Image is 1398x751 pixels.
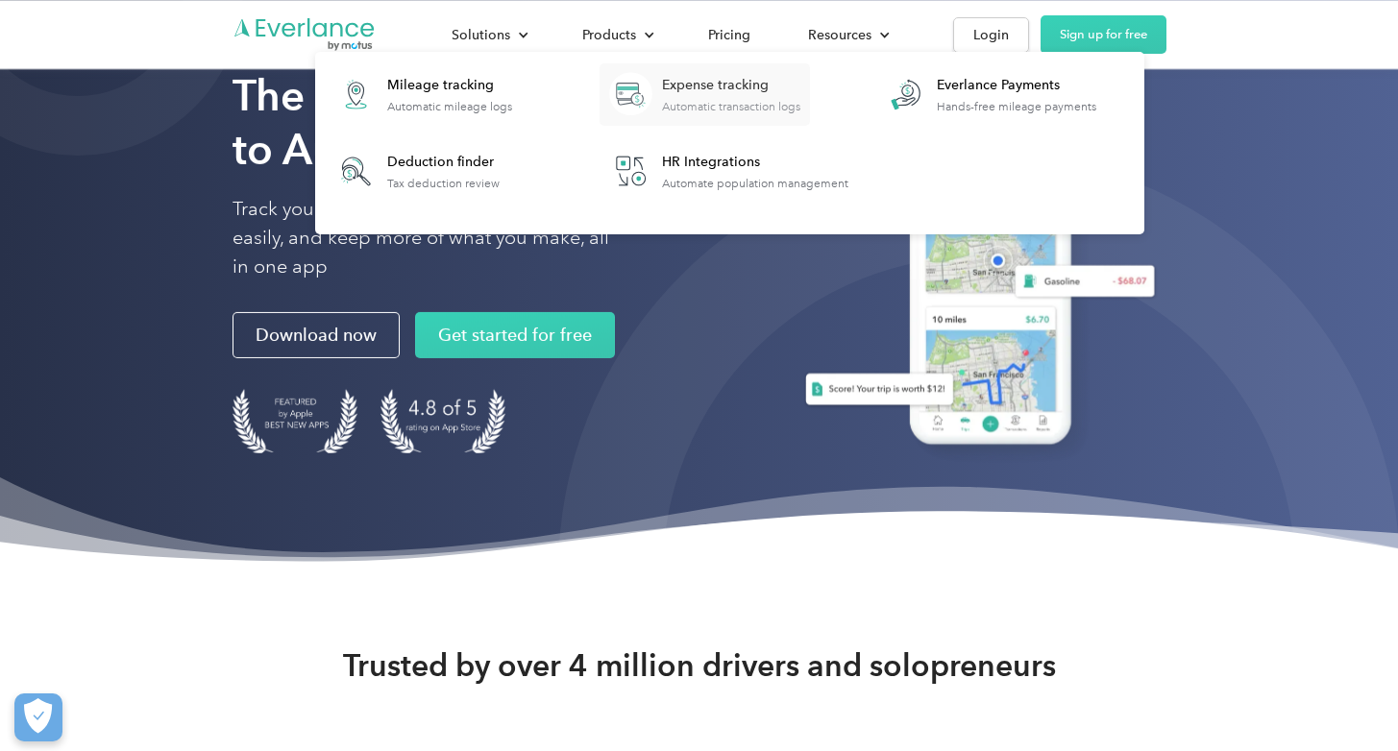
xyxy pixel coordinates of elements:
a: HR IntegrationsAutomate population management [600,140,858,203]
div: Resources [808,23,871,47]
a: Expense trackingAutomatic transaction logs [600,63,810,126]
a: Get started for free [415,312,615,358]
a: Deduction finderTax deduction review [325,140,509,203]
div: Mileage tracking [387,76,512,95]
p: Track your miles automatically, log expenses easily, and keep more of what you make, all in one app [233,195,617,281]
div: Products [563,18,670,52]
strong: Trusted by over 4 million drivers and solopreneurs [343,646,1056,685]
div: Solutions [432,18,544,52]
a: Login [953,17,1029,53]
div: Expense tracking [662,76,800,95]
div: Login [973,23,1009,47]
div: Automate population management [662,177,848,190]
div: HR Integrations [662,153,848,172]
a: Sign up for free [1041,15,1166,54]
div: Resources [789,18,905,52]
a: Everlance PaymentsHands-free mileage payments [874,63,1106,126]
div: Hands-free mileage payments [937,100,1096,113]
a: Go to homepage [233,16,377,53]
div: Products [582,23,636,47]
nav: Products [315,52,1144,234]
div: Everlance Payments [937,76,1096,95]
div: Deduction finder [387,153,500,172]
img: Badge for Featured by Apple Best New Apps [233,389,357,453]
div: Pricing [708,23,750,47]
div: Solutions [452,23,510,47]
a: Mileage trackingAutomatic mileage logs [325,63,522,126]
img: 4.9 out of 5 stars on the app store [380,389,505,453]
button: Cookies Settings [14,693,62,741]
div: Automatic mileage logs [387,100,512,113]
div: Automatic transaction logs [662,100,800,113]
strong: The Mileage Tracking App to Automate Your Logs [233,70,742,175]
a: Download now [233,312,400,358]
a: Pricing [689,18,770,52]
div: Tax deduction review [387,177,500,190]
